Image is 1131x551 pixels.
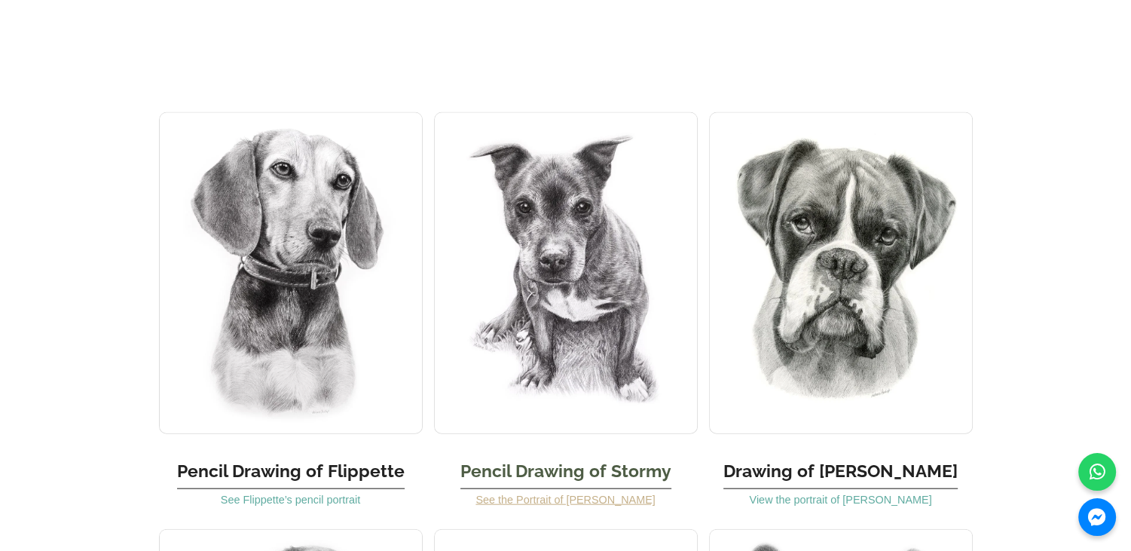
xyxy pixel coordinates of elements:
a: See the Portrait of [PERSON_NAME] [475,494,655,506]
h3: Pencil Drawing of Flippette [177,445,405,490]
a: Messenger [1078,498,1116,536]
img: Milo the Boxer – Pet Portrait [709,112,973,433]
a: See Flippette’s pencil portrait [221,494,360,506]
a: WhatsApp [1078,453,1116,491]
img: Flippette's Portrait by Melanie Phillips [159,112,423,433]
img: Stormy the Staffy – Traditional Hand-drawn Portrait [434,112,698,433]
h3: Pencil Drawing of Stormy [460,445,671,490]
h3: Drawing of [PERSON_NAME] [723,445,958,490]
a: View the portrait of [PERSON_NAME] [749,494,931,506]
